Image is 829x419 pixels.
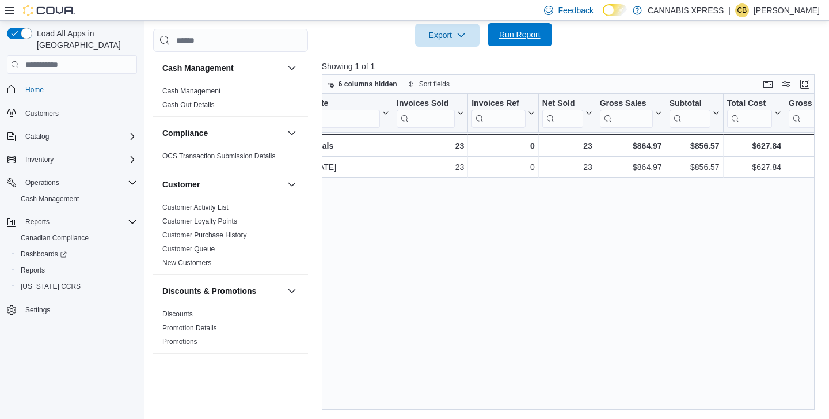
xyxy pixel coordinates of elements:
div: Date [311,99,380,110]
button: Cash Management [285,61,299,75]
a: Customer Queue [162,245,215,253]
div: Total Cost [727,99,771,128]
span: Home [21,82,137,96]
span: Operations [25,178,59,187]
div: 23 [397,139,464,153]
div: $856.57 [669,161,719,175]
div: $864.97 [600,161,662,175]
span: Promotion Details [162,323,217,333]
span: Settings [25,305,50,315]
button: Finance [162,364,283,376]
a: Customer Activity List [162,203,229,212]
div: $856.57 [669,139,719,153]
button: Sort fields [403,77,454,91]
div: 23 [397,161,464,175]
span: Feedback [558,5,593,16]
span: Dashboards [21,250,67,259]
button: Invoices Ref [471,99,534,128]
span: New Customers [162,258,211,267]
div: Compliance [153,149,308,168]
span: Operations [21,176,137,190]
h3: Compliance [162,127,208,139]
div: Gross Sales [599,99,652,110]
button: Catalog [21,130,54,144]
a: Discounts [162,310,193,318]
span: Customer Queue [162,244,215,254]
button: Subtotal [669,99,719,128]
span: Customer Activity List [162,203,229,212]
button: Total Cost [727,99,781,128]
div: Net Sold [542,99,583,128]
span: Settings [21,303,137,317]
div: Discounts & Promotions [153,307,308,353]
button: Cash Management [12,191,142,207]
p: | [728,3,731,17]
span: Customer Loyalty Points [162,217,237,226]
h3: Finance [162,364,193,376]
div: Net Sold [542,99,583,110]
div: 23 [542,161,592,175]
a: Customer Loyalty Points [162,217,237,225]
span: Customers [21,106,137,120]
button: Net Sold [542,99,592,128]
button: Reports [21,215,54,229]
div: [DATE] [311,161,389,175]
a: Dashboards [12,246,142,262]
div: Subtotal [669,99,710,110]
span: Canadian Compliance [21,233,89,243]
span: Washington CCRS [16,280,137,293]
span: Promotions [162,337,197,346]
span: Inventory [21,153,137,167]
button: Canadian Compliance [12,230,142,246]
a: Canadian Compliance [16,231,93,245]
div: $627.84 [727,161,781,175]
span: Cash Management [21,194,79,203]
div: Invoices Ref [471,99,525,110]
button: 6 columns hidden [322,77,402,91]
span: Discounts [162,309,193,319]
a: Customers [21,107,63,120]
span: Canadian Compliance [16,231,137,245]
span: Reports [21,266,45,275]
button: [US_STATE] CCRS [12,278,142,295]
a: Customer Purchase History [162,231,247,239]
a: [US_STATE] CCRS [16,280,85,293]
button: Compliance [162,127,283,139]
button: Reports [2,214,142,230]
div: Date [311,99,380,128]
button: Operations [21,176,64,190]
div: 0 [471,139,534,153]
div: Invoices Sold [397,99,455,110]
div: Invoices Ref [471,99,525,128]
div: Cash Management [153,84,308,116]
h3: Discounts & Promotions [162,285,256,297]
button: Home [2,81,142,97]
div: Gross Sales [599,99,652,128]
span: Export [422,24,473,47]
p: [PERSON_NAME] [754,3,820,17]
span: Home [25,85,44,95]
button: Customer [162,179,283,190]
div: Customer [153,201,308,274]
span: Inventory [25,155,54,164]
span: Reports [21,215,137,229]
input: Dark Mode [603,4,627,16]
p: CANNABIS XPRESS [648,3,724,17]
img: Cova [23,5,75,16]
button: Customer [285,178,299,191]
a: Promotion Details [162,324,217,332]
button: Catalog [2,129,142,145]
a: Dashboards [16,247,71,261]
button: Discounts & Promotions [162,285,283,297]
a: New Customers [162,259,211,267]
button: Gross Sales [599,99,661,128]
button: Enter fullscreen [798,77,812,91]
span: Reports [25,217,50,227]
div: Subtotal [669,99,710,128]
span: Catalog [21,130,137,144]
button: Invoices Sold [397,99,464,128]
span: Run Report [499,29,541,40]
a: Reports [16,263,50,277]
span: Cash Management [162,86,220,96]
button: Keyboard shortcuts [761,77,775,91]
